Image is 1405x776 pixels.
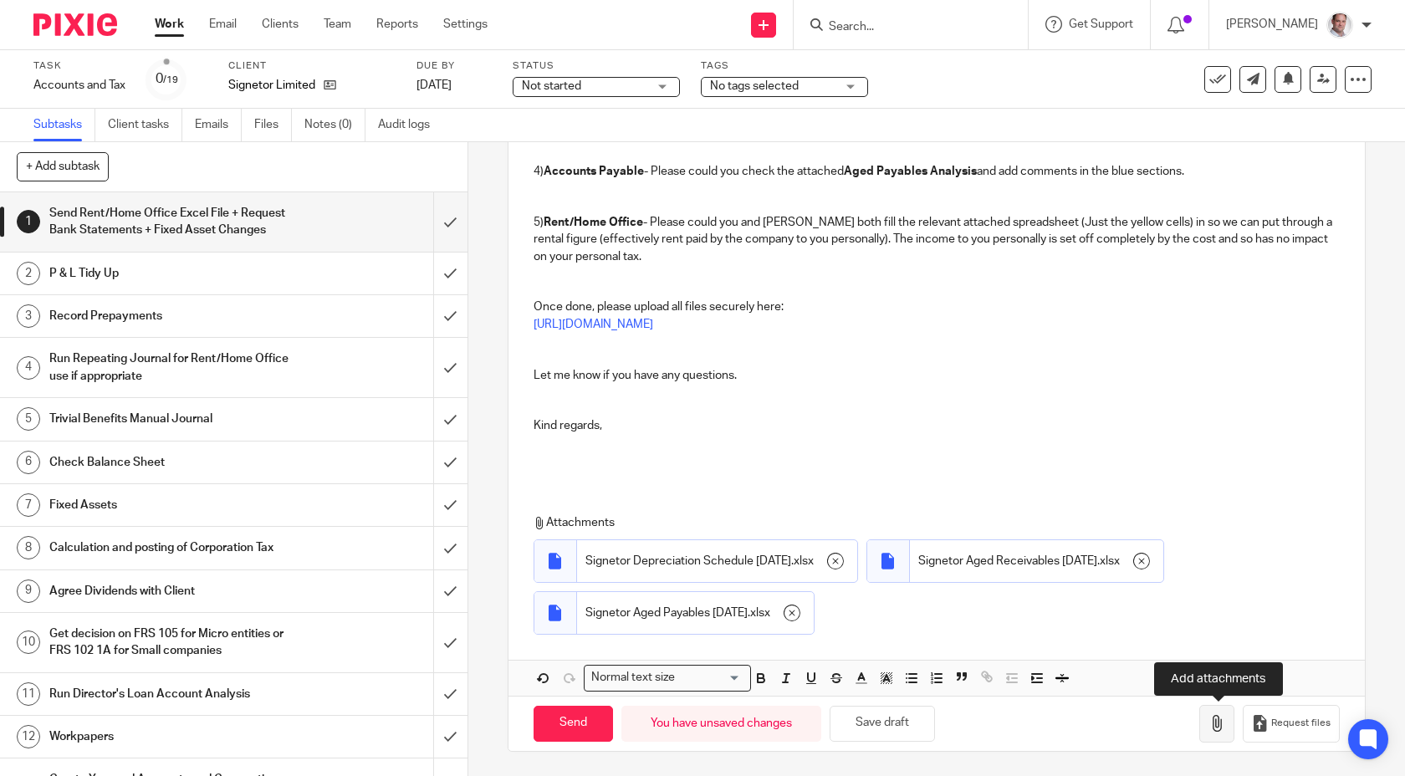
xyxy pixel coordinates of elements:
p: Let me know if you have any questions. [534,367,1341,384]
div: 11 [17,682,40,706]
span: Not started [522,80,581,92]
p: Attachments [534,514,1319,531]
a: [URL][DOMAIN_NAME] [534,319,653,330]
div: 3 [17,304,40,328]
p: Signetor Limited [228,77,315,94]
p: 5) - Please could you and [PERSON_NAME] both fill the relevant attached spreadsheet (Just the yel... [534,214,1341,265]
h1: Record Prepayments [49,304,294,329]
label: Client [228,59,396,73]
div: You have unsaved changes [621,706,821,742]
h1: Run Director's Loan Account Analysis [49,682,294,707]
a: Email [209,16,237,33]
h1: Agree Dividends with Client [49,579,294,604]
input: Send [534,706,613,742]
input: Search [827,20,978,35]
p: Once done, please upload all files securely here: [534,299,1341,315]
span: [DATE] [416,79,452,91]
div: 0 [156,69,178,89]
span: xlsx [794,553,814,569]
div: 1 [17,210,40,233]
div: 8 [17,536,40,559]
span: Signetor Depreciation Schedule [DATE] [585,553,791,569]
small: /19 [163,75,178,84]
div: 10 [17,630,40,654]
h1: Calculation and posting of Corporation Tax [49,535,294,560]
img: Pixie [33,13,117,36]
a: Audit logs [378,109,442,141]
h1: P & L Tidy Up [49,261,294,286]
div: 12 [17,725,40,748]
a: Clients [262,16,299,33]
span: Normal text size [588,669,679,687]
label: Due by [416,59,492,73]
a: Emails [195,109,242,141]
strong: Rent/Home Office [544,217,643,228]
a: Settings [443,16,488,33]
h1: Trivial Benefits Manual Journal [49,406,294,431]
span: No tags selected [710,80,799,92]
input: Search for option [681,669,741,687]
label: Status [513,59,680,73]
span: Get Support [1069,18,1133,30]
span: xlsx [750,605,770,621]
div: Accounts and Tax [33,77,125,94]
div: 6 [17,451,40,474]
strong: Accounts Payable [544,166,644,177]
div: 5 [17,407,40,431]
div: . [910,540,1163,582]
span: Request files [1271,717,1331,730]
div: 4 [17,356,40,380]
h1: Get decision on FRS 105 for Micro entities or FRS 102 1A for Small companies [49,621,294,664]
a: Subtasks [33,109,95,141]
a: Client tasks [108,109,182,141]
div: Search for option [584,665,751,691]
div: 9 [17,579,40,603]
div: 7 [17,493,40,517]
a: Team [324,16,351,33]
div: . [577,592,814,634]
button: Request files [1243,705,1340,743]
span: Signetor Aged Payables [DATE] [585,605,748,621]
h1: Workpapers [49,724,294,749]
p: [PERSON_NAME] [1226,16,1318,33]
button: Save draft [830,706,935,742]
button: + Add subtask [17,152,109,181]
div: 2 [17,262,40,285]
h1: Run Repeating Journal for Rent/Home Office use if appropriate [49,346,294,389]
span: xlsx [1100,553,1120,569]
div: . [577,540,857,582]
a: Notes (0) [304,109,365,141]
h1: Fixed Assets [49,493,294,518]
p: 4) - Please could you check the attached and add comments in the blue sections. [534,163,1341,180]
label: Tags [701,59,868,73]
img: Munro%20Partners-3202.jpg [1326,12,1353,38]
h1: Check Balance Sheet [49,450,294,475]
label: Task [33,59,125,73]
a: Work [155,16,184,33]
span: Signetor Aged Receivables [DATE] [918,553,1097,569]
p: Kind regards, [534,417,1341,434]
strong: Aged Payables Analysis [844,166,977,177]
a: Files [254,109,292,141]
a: Reports [376,16,418,33]
h1: Send Rent/Home Office Excel File + Request Bank Statements + Fixed Asset Changes [49,201,294,243]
